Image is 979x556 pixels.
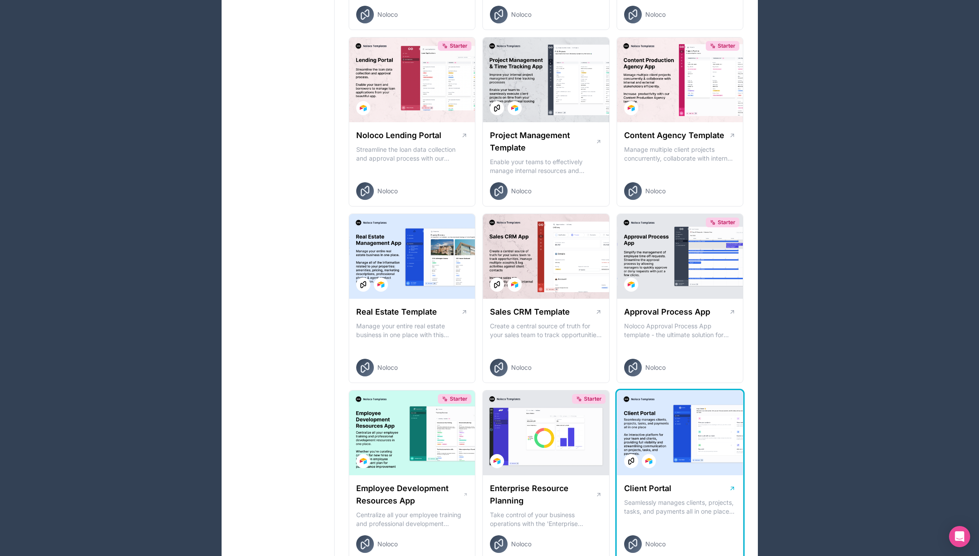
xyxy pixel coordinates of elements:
p: Manage your entire real estate business in one place with this comprehensive real estate transact... [356,322,468,339]
h1: Project Management Template [490,129,595,154]
span: Noloco [511,363,531,372]
h1: Real Estate Template [356,306,437,318]
img: Airtable Logo [493,458,501,465]
h1: Employee Development Resources App [356,482,463,507]
span: Noloco [645,363,666,372]
p: Create a central source of truth for your sales team to track opportunities, manage multiple acco... [490,322,602,339]
span: Starter [450,395,467,402]
h1: Approval Process App [624,306,710,318]
div: Open Intercom Messenger [949,526,970,547]
span: Starter [718,42,735,49]
p: Noloco Approval Process App template - the ultimate solution for managing your employee's time of... [624,322,736,339]
span: Noloco [645,10,666,19]
img: Airtable Logo [628,105,635,112]
span: Noloco [511,187,531,195]
span: Starter [450,42,467,49]
span: Starter [584,395,602,402]
span: Noloco [377,10,398,19]
span: Noloco [645,540,666,548]
img: Airtable Logo [360,105,367,112]
img: Airtable Logo [645,458,652,465]
p: Centralize all your employee training and professional development resources in one place. Whethe... [356,511,468,528]
span: Noloco [511,10,531,19]
h1: Noloco Lending Portal [356,129,441,142]
h1: Enterprise Resource Planning [490,482,595,507]
h1: Content Agency Template [624,129,724,142]
p: Manage multiple client projects concurrently, collaborate with internal and external stakeholders... [624,145,736,163]
img: Airtable Logo [377,281,384,288]
span: Noloco [645,187,666,195]
p: Seamlessly manages clients, projects, tasks, and payments all in one place An interactive platfor... [624,498,736,516]
p: Take control of your business operations with the 'Enterprise Resource Planning' template. This c... [490,511,602,528]
img: Airtable Logo [628,281,635,288]
p: Enable your teams to effectively manage internal resources and execute client projects on time. [490,158,602,175]
p: Streamline the loan data collection and approval process with our Lending Portal template. [356,145,468,163]
h1: Client Portal [624,482,671,495]
h1: Sales CRM Template [490,306,570,318]
img: Airtable Logo [511,281,518,288]
span: Noloco [377,187,398,195]
img: Airtable Logo [511,105,518,112]
img: Airtable Logo [360,458,367,465]
span: Noloco [511,540,531,548]
span: Starter [718,219,735,226]
span: Noloco [377,540,398,548]
span: Noloco [377,363,398,372]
